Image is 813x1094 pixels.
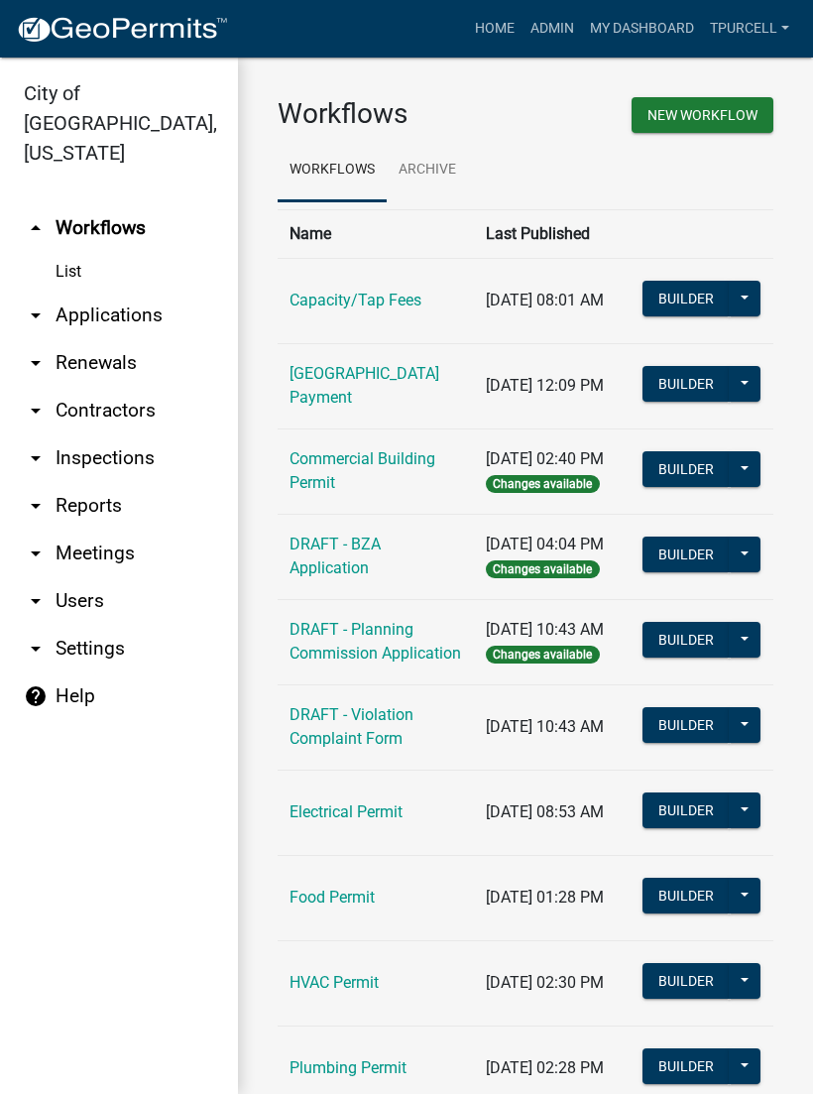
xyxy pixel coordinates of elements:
[642,792,730,828] button: Builder
[486,291,604,309] span: [DATE] 08:01 AM
[290,802,403,821] a: Electrical Permit
[24,351,48,375] i: arrow_drop_down
[582,10,702,48] a: My Dashboard
[523,10,582,48] a: Admin
[278,209,474,258] th: Name
[486,449,604,468] span: [DATE] 02:40 PM
[486,1058,604,1077] span: [DATE] 02:28 PM
[702,10,797,48] a: Tpurcell
[486,717,604,736] span: [DATE] 10:43 AM
[24,542,48,565] i: arrow_drop_down
[642,366,730,402] button: Builder
[290,973,379,992] a: HVAC Permit
[642,963,730,999] button: Builder
[290,1058,406,1077] a: Plumbing Permit
[24,637,48,661] i: arrow_drop_down
[290,364,439,407] a: [GEOGRAPHIC_DATA] Payment
[486,560,599,578] span: Changes available
[24,494,48,518] i: arrow_drop_down
[474,209,630,258] th: Last Published
[486,888,604,907] span: [DATE] 01:28 PM
[24,216,48,240] i: arrow_drop_up
[24,304,48,327] i: arrow_drop_down
[290,888,375,907] a: Food Permit
[642,281,730,316] button: Builder
[24,446,48,470] i: arrow_drop_down
[387,139,468,202] a: Archive
[642,451,730,487] button: Builder
[486,535,604,553] span: [DATE] 04:04 PM
[642,707,730,743] button: Builder
[24,589,48,613] i: arrow_drop_down
[486,376,604,395] span: [DATE] 12:09 PM
[486,620,604,639] span: [DATE] 10:43 AM
[486,802,604,821] span: [DATE] 08:53 AM
[290,449,435,492] a: Commercial Building Permit
[486,475,599,493] span: Changes available
[642,622,730,658] button: Builder
[486,646,599,664] span: Changes available
[290,535,381,577] a: DRAFT - BZA Application
[642,1048,730,1084] button: Builder
[24,399,48,423] i: arrow_drop_down
[642,878,730,913] button: Builder
[290,291,421,309] a: Capacity/Tap Fees
[278,139,387,202] a: Workflows
[278,97,511,131] h3: Workflows
[486,973,604,992] span: [DATE] 02:30 PM
[290,705,413,748] a: DRAFT - Violation Complaint Form
[642,537,730,572] button: Builder
[467,10,523,48] a: Home
[290,620,461,663] a: DRAFT - Planning Commission Application
[24,684,48,708] i: help
[632,97,773,133] button: New Workflow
